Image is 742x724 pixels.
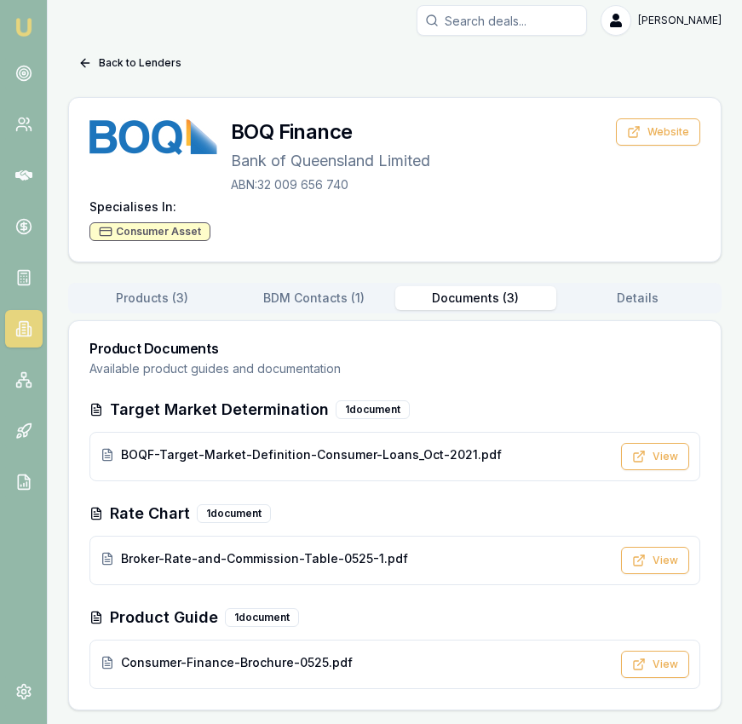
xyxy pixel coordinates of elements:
h4: Specialises In: [89,198,700,215]
button: BDM Contacts ( 1 ) [233,286,395,310]
button: View [621,651,689,678]
input: Search deals [417,5,587,36]
h3: Rate Chart [110,502,190,526]
p: Available product guides and documentation [89,360,700,377]
img: emu-icon-u.png [14,17,34,37]
div: Consumer Asset [89,222,210,241]
p: ABN: 32 009 656 740 [231,176,430,193]
button: Details [556,286,718,310]
button: View [621,443,689,470]
h3: Product Guide [110,606,218,629]
span: Consumer-Finance-Brochure-0525.pdf [121,654,353,671]
button: Documents ( 3 ) [395,286,557,310]
span: Broker-Rate-and-Commission-Table-0525-1.pdf [121,550,408,567]
button: Products ( 3 ) [72,286,233,310]
button: Website [616,118,700,146]
button: View [621,547,689,574]
h3: Target Market Determination [110,398,329,422]
span: BOQF-Target-Market-Definition-Consumer-Loans_Oct-2021.pdf [121,446,502,463]
div: 1 document [197,504,271,523]
img: BOQ Finance logo [89,118,217,157]
p: Bank of Queensland Limited [231,149,430,173]
h3: Product Documents [89,342,700,355]
div: 1 document [336,400,410,419]
h3: BOQ Finance [231,118,430,146]
button: Back to Lenders [68,49,192,77]
div: 1 document [225,608,299,627]
span: [PERSON_NAME] [638,14,722,27]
